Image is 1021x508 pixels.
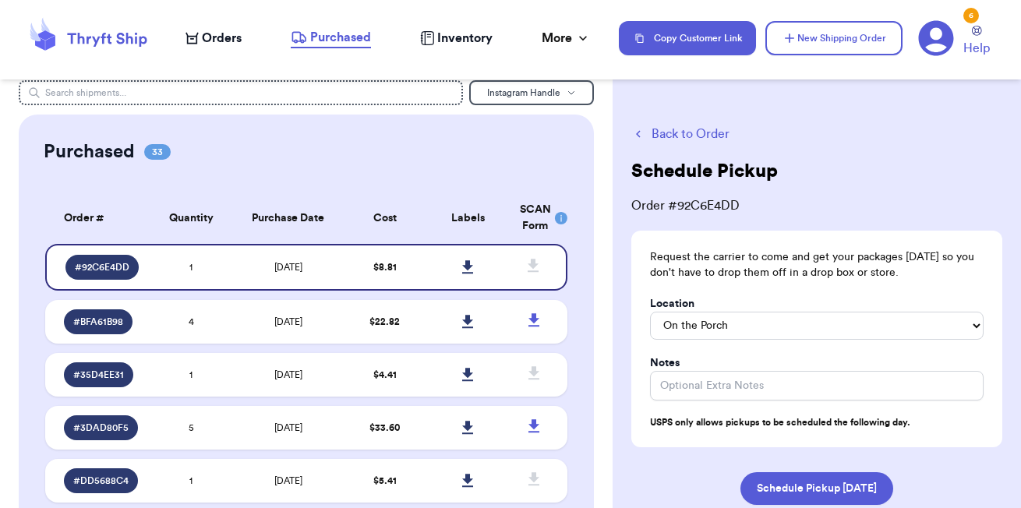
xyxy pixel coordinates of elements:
span: 5 [189,423,194,432]
h2: Schedule Pickup [631,159,778,184]
span: 1 [189,476,193,485]
span: [DATE] [274,263,302,272]
span: 1 [189,263,193,272]
span: # 3DAD80F5 [73,422,129,434]
span: [DATE] [274,370,302,379]
input: Search shipments... [19,80,464,105]
span: # DD5688C4 [73,474,129,487]
input: Optional Extra Notes [650,371,984,400]
span: # 92C6E4DD [75,261,129,273]
a: Orders [185,29,242,48]
span: # BFA61B98 [73,316,123,328]
button: Copy Customer Link [619,21,756,55]
span: $ 33.60 [369,423,400,432]
a: Purchased [291,28,371,48]
span: $ 4.41 [373,370,397,379]
div: More [542,29,591,48]
span: Purchased [310,28,371,47]
span: 1 [189,370,193,379]
span: 33 [144,144,171,160]
th: Order # [45,192,150,244]
span: $ 5.41 [373,476,397,485]
th: Quantity [150,192,233,244]
span: [DATE] [274,476,302,485]
span: [DATE] [274,423,302,432]
span: $ 22.82 [369,317,400,326]
div: SCAN Form [520,202,549,235]
span: Help [963,39,990,58]
p: USPS only allows pickups to be scheduled the following day. [650,416,984,429]
h2: Purchased [44,139,135,164]
span: 4 [189,317,194,326]
th: Labels [426,192,510,244]
span: Inventory [437,29,493,48]
a: 6 [918,20,954,56]
a: Inventory [420,29,493,48]
button: Back to Order [631,125,1002,143]
a: Help [963,26,990,58]
span: # 35D4EE31 [73,369,124,381]
button: New Shipping Order [765,21,903,55]
span: Instagram Handle [487,88,560,97]
span: Orders [202,29,242,48]
div: 6 [963,8,979,23]
p: Request the carrier to come and get your packages [DATE] so you don't have to drop them off in a ... [650,249,984,280]
button: Schedule Pickup [DATE] [740,472,893,505]
th: Purchase Date [233,192,343,244]
span: Order # 92C6E4DD [631,196,1002,215]
th: Cost [343,192,426,244]
label: Location [650,296,694,312]
label: Notes [650,355,680,371]
span: [DATE] [274,317,302,326]
button: Instagram Handle [469,80,594,105]
span: $ 8.81 [373,263,397,272]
